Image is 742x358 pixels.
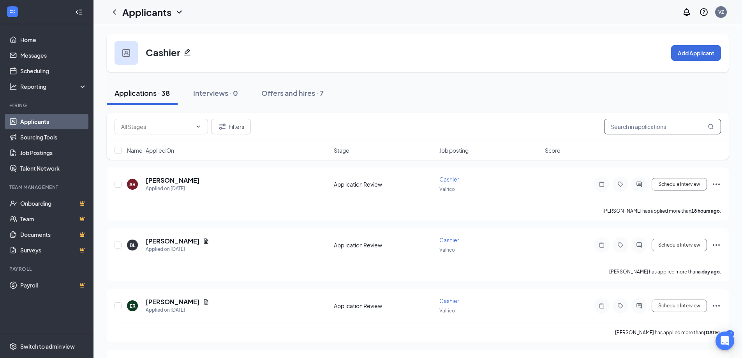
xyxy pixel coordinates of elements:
span: Cashier [439,236,459,243]
svg: Document [203,299,209,305]
input: Search in applications [604,119,721,134]
svg: Ellipses [712,240,721,250]
span: Valrico [439,308,455,314]
span: Score [545,146,560,154]
svg: Note [597,181,606,187]
svg: Note [597,303,606,309]
a: Sourcing Tools [20,129,87,145]
svg: QuestionInfo [699,7,709,17]
svg: Notifications [682,7,691,17]
div: Hiring [9,102,85,109]
b: 18 hours ago [691,208,720,214]
button: Add Applicant [671,45,721,61]
h1: Applicants [122,5,171,19]
svg: ActiveChat [634,303,644,309]
a: SurveysCrown [20,242,87,258]
b: [DATE] [704,330,720,335]
div: Applied on [DATE] [146,306,209,314]
h5: [PERSON_NAME] [146,176,200,185]
div: Team Management [9,184,85,190]
div: Application Review [334,180,435,188]
div: Payroll [9,266,85,272]
span: Cashier [439,297,459,304]
div: Offers and hires · 7 [261,88,324,98]
svg: ChevronLeft [110,7,119,17]
h5: [PERSON_NAME] [146,237,200,245]
a: Applicants [20,114,87,129]
svg: Ellipses [712,301,721,310]
svg: MagnifyingGlass [708,123,714,130]
p: [PERSON_NAME] has applied more than . [615,329,721,336]
span: Valrico [439,186,455,192]
span: Stage [334,146,349,154]
svg: Tag [616,181,625,187]
svg: Filter [218,122,227,131]
div: BL [130,242,135,249]
button: Schedule Interview [652,300,707,312]
svg: Pencil [183,48,191,56]
button: Schedule Interview [652,178,707,190]
svg: Tag [616,242,625,248]
div: Applied on [DATE] [146,185,200,192]
svg: Tag [616,303,625,309]
svg: Note [597,242,606,248]
span: Name · Applied On [127,146,174,154]
div: Interviews · 0 [193,88,238,98]
div: 11 [726,330,734,337]
div: Applied on [DATE] [146,245,209,253]
a: Home [20,32,87,48]
p: [PERSON_NAME] has applied more than . [603,208,721,214]
span: Job posting [439,146,469,154]
svg: ActiveChat [634,242,644,248]
div: ER [130,303,136,309]
svg: Collapse [75,8,83,16]
button: Filter Filters [211,119,251,134]
svg: Analysis [9,83,17,90]
b: a day ago [698,269,720,275]
svg: Document [203,238,209,244]
a: TeamCrown [20,211,87,227]
svg: ActiveChat [634,181,644,187]
a: Talent Network [20,160,87,176]
svg: Settings [9,342,17,350]
div: Open Intercom Messenger [716,332,734,350]
a: Messages [20,48,87,63]
div: Switch to admin view [20,342,75,350]
svg: WorkstreamLogo [9,8,16,16]
p: [PERSON_NAME] has applied more than . [609,268,721,275]
div: Applications · 38 [115,88,170,98]
div: Application Review [334,302,435,310]
span: Cashier [439,176,459,183]
svg: ChevronDown [195,123,201,130]
a: DocumentsCrown [20,227,87,242]
div: Reporting [20,83,87,90]
input: All Stages [121,122,192,131]
div: AR [129,181,136,188]
h3: Cashier [146,46,180,59]
div: Application Review [334,241,435,249]
a: OnboardingCrown [20,196,87,211]
a: PayrollCrown [20,277,87,293]
a: Job Postings [20,145,87,160]
img: user icon [122,49,130,57]
div: VZ [718,9,724,15]
svg: Ellipses [712,180,721,189]
h5: [PERSON_NAME] [146,298,200,306]
svg: ChevronDown [174,7,184,17]
a: Scheduling [20,63,87,79]
button: Schedule Interview [652,239,707,251]
span: Valrico [439,247,455,253]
